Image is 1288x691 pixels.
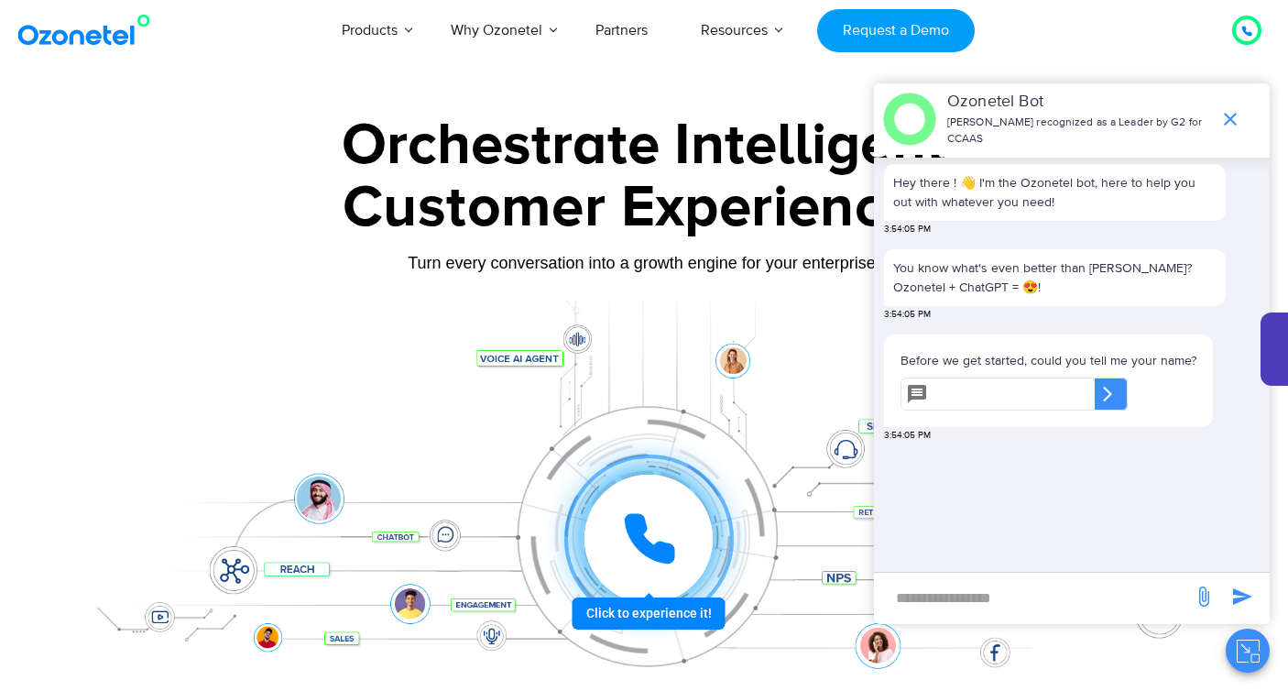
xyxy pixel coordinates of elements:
[1185,578,1222,615] span: send message
[883,93,936,146] img: header
[1224,578,1261,615] span: send message
[817,9,974,52] a: Request a Demo
[884,223,931,236] span: 3:54:05 PM
[893,258,1217,297] p: You know what's even better than [PERSON_NAME]? Ozonetel + ChatGPT = 😍!
[947,90,1210,115] p: Ozonetel Bot
[71,164,1217,252] div: Customer Experiences
[884,308,931,322] span: 3:54:05 PM
[893,173,1217,212] p: Hey there ! 👋 I'm the Ozonetel bot, here to help you out with whatever you need!
[901,351,1196,370] p: Before we get started, could you tell me your name?
[71,253,1217,273] div: Turn every conversation into a growth engine for your enterprise.
[1212,101,1249,137] span: end chat or minimize
[71,116,1217,175] div: Orchestrate Intelligent
[884,429,931,443] span: 3:54:05 PM
[1226,629,1270,673] button: Close chat
[883,582,1184,615] div: new-msg-input
[947,115,1210,148] p: [PERSON_NAME] recognized as a Leader by G2 for CCAAS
